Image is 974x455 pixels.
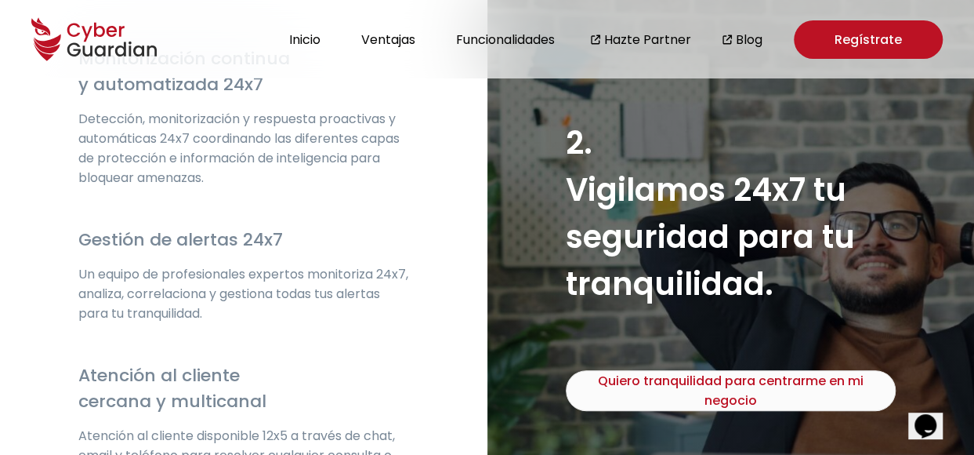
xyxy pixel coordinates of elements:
[78,264,409,323] p: Un equipo de profesionales expertos monitoriza 24x7, analiza, correlaciona y gestiona todas tus a...
[908,392,958,439] iframe: chat widget
[794,20,943,59] a: Regístrate
[604,30,691,49] a: Hazte Partner
[78,362,409,414] h4: Atención al cliente cercana y multicanal
[78,109,409,187] p: Detección, monitorización y respuesta proactivas y automáticas 24x7 coordinando las diferentes ca...
[736,30,762,49] a: Blog
[451,29,559,50] button: Funcionalidades
[357,29,420,50] button: Ventajas
[566,370,896,411] button: Quiero tranquilidad para centrarme en mi negocio
[566,119,896,308] h3: 2. Vigilamos 24x7 tu seguridad para tu tranquilidad.
[284,29,325,50] button: Inicio
[78,227,409,253] h4: Gestión de alertas 24x7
